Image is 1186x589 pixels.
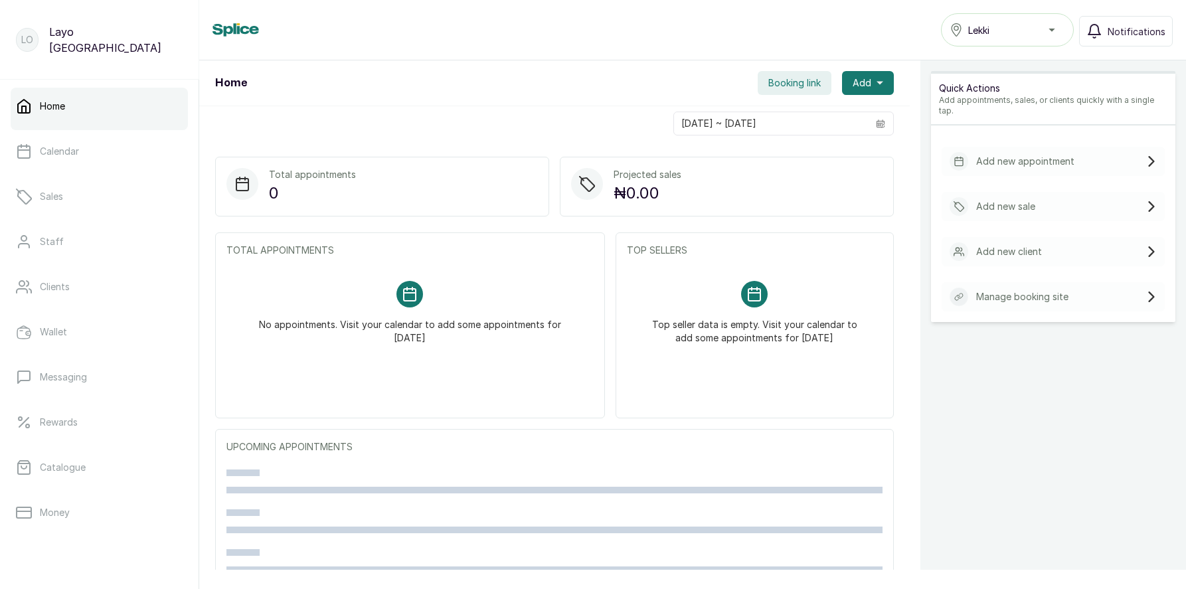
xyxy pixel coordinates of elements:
svg: calendar [876,119,885,128]
p: Add new client [976,245,1042,258]
p: Quick Actions [939,82,1167,95]
p: Rewards [40,416,78,429]
p: Add appointments, sales, or clients quickly with a single tap. [939,95,1167,116]
a: Catalogue [11,449,188,486]
button: Booking link [758,71,831,95]
p: 0 [269,181,356,205]
a: Staff [11,223,188,260]
p: Top seller data is empty. Visit your calendar to add some appointments for [DATE] [643,307,867,345]
p: ₦0.00 [614,181,681,205]
p: Wallet [40,325,67,339]
span: Booking link [768,76,821,90]
button: Add [842,71,894,95]
p: Catalogue [40,461,86,474]
button: Lekki [941,13,1074,46]
a: Wallet [11,313,188,351]
a: Home [11,88,188,125]
span: Lekki [968,23,989,37]
p: Total appointments [269,168,356,181]
p: Staff [40,235,64,248]
p: LO [21,33,33,46]
p: Add new sale [976,200,1035,213]
p: Clients [40,280,70,294]
p: UPCOMING APPOINTMENTS [226,440,883,454]
p: Calendar [40,145,79,158]
p: Manage booking site [976,290,1068,303]
a: Sales [11,178,188,215]
input: Select date [674,112,868,135]
p: Add new appointment [976,155,1074,168]
a: Rewards [11,404,188,441]
a: Calendar [11,133,188,170]
p: No appointments. Visit your calendar to add some appointments for [DATE] [242,307,578,345]
p: Layo [GEOGRAPHIC_DATA] [49,24,183,56]
p: TOTAL APPOINTMENTS [226,244,594,257]
button: Notifications [1079,16,1173,46]
p: TOP SELLERS [627,244,883,257]
span: Notifications [1108,25,1165,39]
a: Clients [11,268,188,305]
span: Add [853,76,871,90]
p: Projected sales [614,168,681,181]
a: Money [11,494,188,531]
a: Reports [11,539,188,576]
a: Messaging [11,359,188,396]
p: Money [40,506,70,519]
h1: Home [215,75,247,91]
p: Home [40,100,65,113]
p: Messaging [40,371,87,384]
p: Sales [40,190,63,203]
